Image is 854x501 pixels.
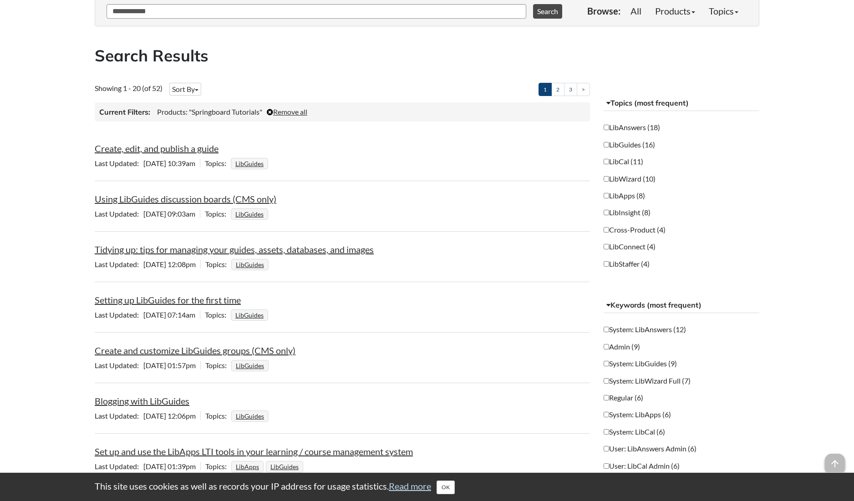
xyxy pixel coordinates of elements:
[624,2,648,20] a: All
[825,454,845,474] span: arrow_upward
[234,207,265,221] a: LibGuides
[234,157,265,170] a: LibGuides
[231,310,270,319] ul: Topics
[95,260,200,268] span: [DATE] 12:08pm
[604,210,609,215] input: LibInsight (8)
[234,309,265,322] a: LibGuides
[604,446,609,451] input: User: LibAnswers Admin (6)
[95,84,163,92] span: Showing 1 - 20 (of 52)
[86,480,768,494] div: This site uses cookies as well as records your IP address for usage statistics.
[604,342,640,352] label: Admin (9)
[95,260,143,268] span: Last Updated
[564,83,577,96] a: 3
[604,361,609,366] input: System: LibGuides (9)
[604,174,656,184] label: LibWizard (10)
[95,143,219,154] a: Create, edit, and publish a guide
[604,244,609,249] input: LibConnect (4)
[169,83,201,96] button: Sort By
[604,395,609,400] input: Regular (6)
[604,410,671,420] label: System: LibApps (6)
[587,5,620,17] p: Browse:
[231,361,271,369] ul: Topics
[95,411,143,420] span: Last Updated
[604,125,609,130] input: LibAnswers (18)
[604,157,643,167] label: LibCal (11)
[604,191,645,201] label: LibApps (8)
[539,83,590,96] ul: Pagination of search results
[702,2,745,20] a: Topics
[539,83,552,96] a: 1
[234,359,265,372] a: LibGuides
[95,345,295,356] a: Create and customize LibGuides groups (CMS only)
[267,107,307,116] a: Remove all
[389,481,431,491] a: Read more
[95,45,759,67] h2: Search Results
[577,83,590,96] a: >
[604,176,609,182] input: LibWizard (10)
[604,463,609,469] input: User: LibCal Admin (6)
[95,446,413,457] a: Set up and use the LibApps LTI tools in your learning / course management system
[205,310,231,319] span: Topics
[604,412,609,417] input: System: LibApps (6)
[95,462,143,471] span: Last Updated
[604,324,686,334] label: System: LibAnswers (12)
[604,95,760,111] button: Topics (most frequent)
[648,2,702,20] a: Products
[234,410,265,423] a: LibGuides
[95,361,200,369] span: [DATE] 01:57pm
[604,140,655,150] label: LibGuides (16)
[231,411,271,420] ul: Topics
[825,455,845,466] a: arrow_upward
[95,209,143,218] span: Last Updated
[604,393,643,403] label: Regular (6)
[99,107,150,117] h3: Current Filters
[95,310,200,319] span: [DATE] 07:14am
[234,460,260,473] a: LibApps
[205,361,231,369] span: Topics
[604,207,651,218] label: LibInsight (8)
[604,359,677,369] label: System: LibGuides (9)
[95,159,143,167] span: Last Updated
[231,462,305,471] ul: Topics
[533,4,562,19] button: Search
[604,461,680,471] label: User: LibCal Admin (6)
[604,261,609,267] input: LibStaffer (4)
[95,244,374,255] a: Tidying up: tips for managing your guides, assets, databases, and images
[437,481,455,494] button: Close
[604,427,665,437] label: System: LibCal (6)
[604,429,609,435] input: System: LibCal (6)
[95,294,241,305] a: Setting up LibGuides for the first time
[604,225,666,235] label: Cross-Product (4)
[205,159,231,167] span: Topics
[95,209,200,218] span: [DATE] 09:03am
[95,361,143,369] span: Last Updated
[604,142,609,147] input: LibGuides (16)
[604,327,609,332] input: System: LibAnswers (12)
[95,462,200,471] span: [DATE] 01:39pm
[205,209,231,218] span: Topics
[604,159,609,164] input: LibCal (11)
[604,344,609,349] input: Admin (9)
[189,107,262,116] span: "Springboard Tutorials"
[604,376,691,386] label: System: LibWizard Full (7)
[205,462,231,471] span: Topics
[231,260,271,268] ul: Topics
[604,259,650,269] label: LibStaffer (4)
[604,444,696,454] label: User: LibAnswers Admin (6)
[231,209,270,218] ul: Topics
[604,378,609,384] input: System: LibWizard Full (7)
[95,193,276,204] a: Using LibGuides discussion boards (CMS only)
[551,83,564,96] a: 2
[205,260,231,268] span: Topics
[269,460,300,473] a: LibGuides
[95,159,200,167] span: [DATE] 10:39am
[604,297,760,314] button: Keywords (most frequent)
[95,411,200,420] span: [DATE] 12:06pm
[234,258,265,271] a: LibGuides
[604,193,609,198] input: LibApps (8)
[231,159,270,167] ul: Topics
[604,242,656,252] label: LibConnect (4)
[205,411,231,420] span: Topics
[604,227,609,233] input: Cross-Product (4)
[604,122,660,132] label: LibAnswers (18)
